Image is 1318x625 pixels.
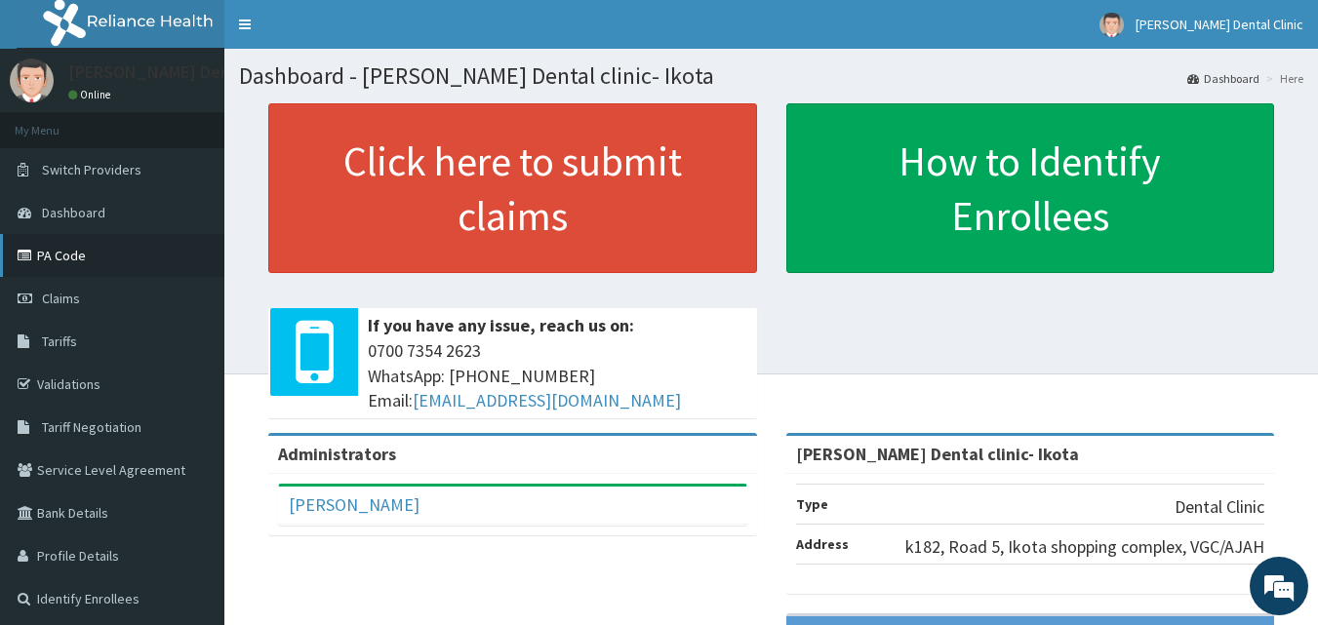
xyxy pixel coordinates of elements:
[101,109,328,135] div: Chat with us now
[42,290,80,307] span: Claims
[786,103,1275,273] a: How to Identify Enrollees
[1261,70,1303,87] li: Here
[796,495,828,513] b: Type
[36,98,79,146] img: d_794563401_company_1708531726252_794563401
[1175,494,1264,520] p: Dental Clinic
[268,103,757,273] a: Click here to submit claims
[1136,16,1303,33] span: [PERSON_NAME] Dental Clinic
[1187,70,1259,87] a: Dashboard
[368,314,634,336] b: If you have any issue, reach us on:
[42,418,141,436] span: Tariff Negotiation
[68,88,115,101] a: Online
[10,417,372,486] textarea: Type your message and hit 'Enter'
[42,332,77,350] span: Tariffs
[1099,13,1124,37] img: User Image
[796,443,1079,465] strong: [PERSON_NAME] Dental clinic- Ikota
[239,63,1303,89] h1: Dashboard - [PERSON_NAME] Dental clinic- Ikota
[10,59,54,102] img: User Image
[42,161,141,178] span: Switch Providers
[289,493,419,516] a: [PERSON_NAME]
[320,10,367,57] div: Minimize live chat window
[905,534,1264,560] p: k182, Road 5, Ikota shopping complex, VGC/AJAH
[278,443,396,465] b: Administrators
[413,389,681,411] a: [EMAIL_ADDRESS][DOMAIN_NAME]
[42,204,105,221] span: Dashboard
[113,188,269,385] span: We're online!
[796,535,849,553] b: Address
[368,338,747,413] span: 0700 7354 2623 WhatsApp: [PHONE_NUMBER] Email:
[68,63,297,81] p: [PERSON_NAME] Dental Clinic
